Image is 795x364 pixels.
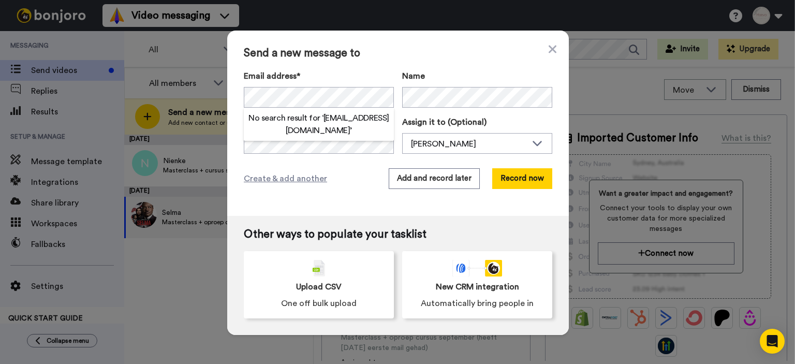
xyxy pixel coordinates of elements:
[244,112,394,137] h2: No search result for ‘ [EMAIL_ADDRESS][DOMAIN_NAME] ’
[389,168,480,189] button: Add and record later
[244,47,552,60] span: Send a new message to
[452,260,502,276] div: animation
[281,297,357,310] span: One off bulk upload
[760,329,785,354] div: Open Intercom Messenger
[411,138,527,150] div: [PERSON_NAME]
[492,168,552,189] button: Record now
[244,228,552,241] span: Other ways to populate your tasklist
[436,281,519,293] span: New CRM integration
[402,116,552,128] label: Assign it to (Optional)
[313,260,325,276] img: csv-grey.png
[296,281,342,293] span: Upload CSV
[244,70,394,82] label: Email address*
[244,172,327,185] span: Create & add another
[402,70,425,82] span: Name
[421,297,534,310] span: Automatically bring people in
